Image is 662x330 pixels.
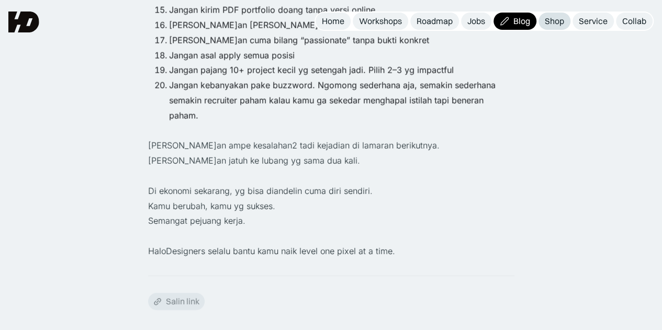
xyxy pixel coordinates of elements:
[461,13,491,30] a: Jobs
[316,13,351,30] a: Home
[579,16,608,27] div: Service
[169,3,514,18] li: Jangan kirim PDF portfolio doang tanpa versi online
[493,13,536,30] a: Blog
[148,123,514,139] p: ‍
[359,16,402,27] div: Workshops
[148,138,514,153] p: [PERSON_NAME]an ampe kesalahan2 tadi kejadian di lamaran berikutnya.
[622,16,646,27] div: Collab
[169,63,514,78] li: Jangan pajang 10+ project kecil yg setengah jadi. Pilih 2–3 yg impactful
[148,184,514,199] p: Di ekonomi sekarang, yg bisa diandelin cuma diri sendiri.
[169,78,514,123] li: Jangan kebanyakan pake buzzword. Ngomong sederhana aja, semakin sederhana semakin recruiter paham...
[322,16,344,27] div: Home
[148,199,514,214] p: Kamu berubah, kamu yg sukses.
[417,16,453,27] div: Roadmap
[410,13,459,30] a: Roadmap
[573,13,614,30] a: Service
[169,18,514,33] li: [PERSON_NAME]an [PERSON_NAME]an tanpa intro atau cover message
[148,229,514,244] p: ‍
[148,168,514,184] p: ‍
[513,16,530,27] div: Blog
[616,13,653,30] a: Collab
[148,244,514,259] p: HaloDesigners selalu bantu kamu naik level one pixel at a time.
[538,13,570,30] a: Shop
[148,213,514,229] p: Semangat pejuang kerja.
[169,48,514,63] li: Jangan asal apply semua posisi
[467,16,485,27] div: Jobs
[353,13,408,30] a: Workshops
[148,153,514,168] p: [PERSON_NAME]an jatuh ke lubang yg sama dua kali.
[545,16,564,27] div: Shop
[166,296,199,307] div: Salin link
[169,33,514,48] li: [PERSON_NAME]an cuma bilang “passionate” tanpa bukti konkret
